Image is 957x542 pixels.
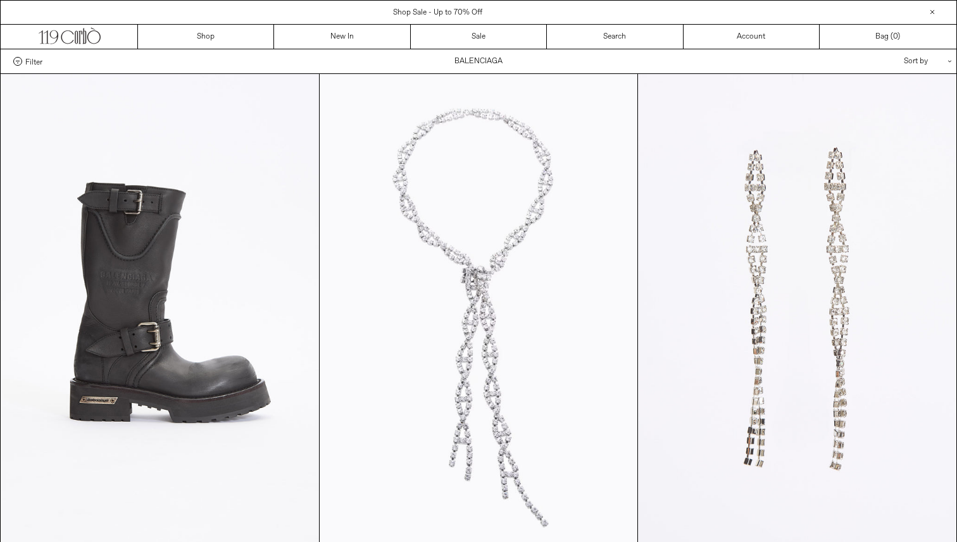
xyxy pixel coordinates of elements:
a: Account [684,25,820,49]
a: Search [547,25,683,49]
div: Sort by [830,49,944,73]
a: Bag () [820,25,956,49]
a: Shop [138,25,274,49]
a: Shop Sale - Up to 70% Off [393,8,482,18]
span: ) [893,31,900,42]
span: Filter [25,57,42,66]
a: Sale [411,25,547,49]
span: 0 [893,32,898,42]
a: New In [274,25,410,49]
